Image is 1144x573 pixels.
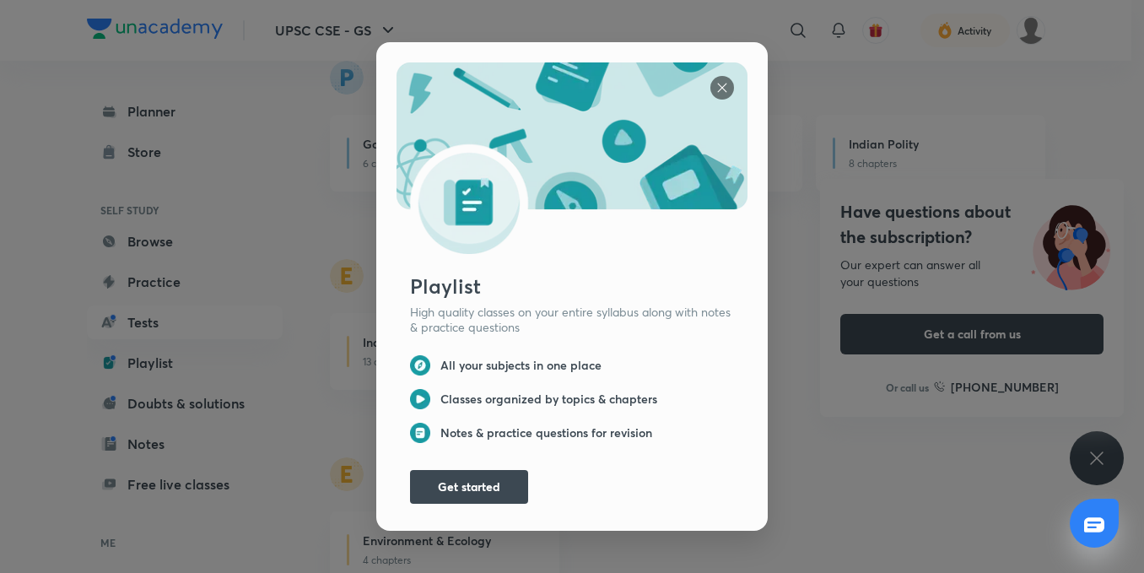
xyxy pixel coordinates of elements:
[440,425,652,441] h6: Notes & practice questions for revision
[410,305,734,335] p: High quality classes on your entire syllabus along with notes & practice questions
[410,389,430,409] img: syllabus
[440,392,657,407] h6: Classes organized by topics & chapters
[397,62,747,254] img: syllabus
[440,358,602,373] h6: All your subjects in one place
[410,271,747,301] div: Playlist
[710,76,734,100] img: syllabus
[410,423,430,443] img: syllabus
[410,355,430,376] img: syllabus
[410,470,528,504] button: Get started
